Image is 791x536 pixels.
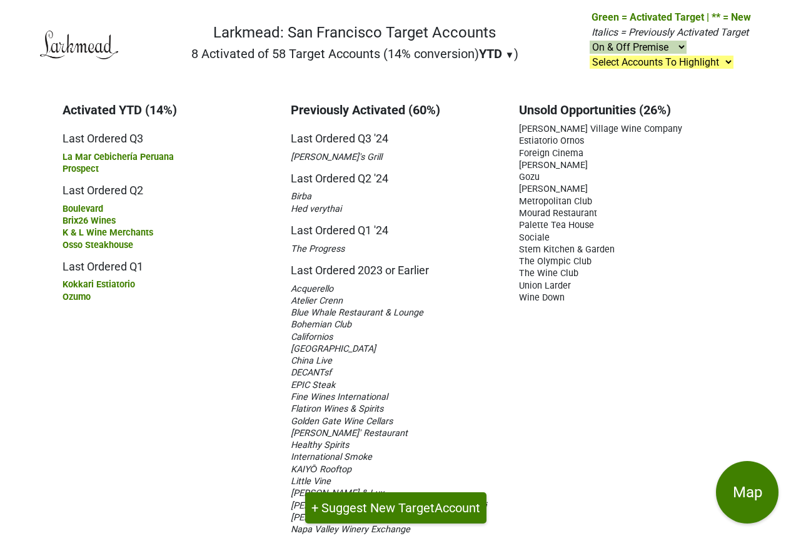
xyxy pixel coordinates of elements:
[519,256,592,267] span: The Olympic Club
[291,307,423,318] span: Blue Whale Restaurant & Lounge
[63,251,272,274] h5: Last Ordered Q1
[519,292,565,303] span: Wine Down
[291,162,500,186] h5: Last Ordered Q2 '24
[291,404,383,414] span: Flatiron Wines & Spirits
[291,512,476,523] span: [PERSON_NAME] [PERSON_NAME] Restaurant
[291,344,376,354] span: [GEOGRAPHIC_DATA]
[63,227,153,238] span: K & L Wine Merchants
[291,152,382,162] span: [PERSON_NAME]'s Grill
[291,500,486,511] span: [PERSON_NAME] [PERSON_NAME] Mare E Monti
[716,461,778,524] button: Map
[291,367,331,378] span: DECANTsf
[291,214,500,237] h5: Last Ordered Q1 '24
[291,102,500,117] h3: Previously Activated (60%)
[479,46,502,61] span: YTD
[291,355,332,366] span: China Live
[519,124,682,134] span: [PERSON_NAME] Village Wine Company
[519,220,594,231] span: Palette Tea House
[291,122,500,146] h5: Last Ordered Q3 '24
[40,31,118,59] img: Larkmead
[519,232,550,243] span: Sociale
[63,164,99,174] span: Prospect
[291,464,351,475] span: KAIYŌ Rooftop
[63,152,174,162] span: La Mar Cebichería Peruana
[291,440,349,450] span: Healthy Spirits
[191,46,519,61] h2: 8 Activated of 58 Target Accounts (14% conversion) )
[519,136,584,146] span: Estiatorio Ornos
[291,332,333,342] span: Californios
[291,254,500,277] h5: Last Ordered 2023 or Earlier
[63,174,272,197] h5: Last Ordered Q2
[435,500,480,515] span: Account
[291,295,343,306] span: Atelier Crenn
[519,268,578,279] span: The Wine Club
[291,319,351,330] span: Bohemian Club
[63,204,103,214] span: Boulevard
[291,524,410,535] span: Napa Valley Winery Exchange
[519,184,588,194] span: [PERSON_NAME]
[63,292,91,302] span: Ozumo
[63,102,272,117] h3: Activated YTD (14%)
[519,160,588,171] span: [PERSON_NAME]
[291,428,408,439] span: [PERSON_NAME]' Restaurant
[191,24,519,42] h1: Larkmead: San Francisco Target Accounts
[291,452,372,462] span: International Smoke
[291,488,384,499] span: [PERSON_NAME] & Lux
[519,172,540,182] span: Gozu
[63,216,116,226] span: Brix26 Wines
[63,279,135,290] span: Kokkari Estiatorio
[519,280,571,291] span: Union Larder
[592,11,751,23] span: Green = Activated Target | ** = New
[291,284,333,294] span: Acquerello
[291,244,345,254] span: The Progress
[519,148,583,159] span: Foreign Cinema
[519,208,597,219] span: Mourad Restaurant
[305,492,486,524] button: + Suggest New TargetAccount
[291,476,331,487] span: Little Vine
[63,122,272,146] h5: Last Ordered Q3
[592,26,748,38] span: Italics = Previously Activated Target
[519,244,615,255] span: Stem Kitchen & Garden
[291,380,335,390] span: EPIC Steak
[519,196,592,207] span: Metropolitan Club
[505,49,515,61] span: ▼
[291,204,341,214] span: Hed verythai
[291,191,311,202] span: Birba
[63,240,133,251] span: Osso Steakhouse
[519,102,728,117] h3: Unsold Opportunities (26%)
[291,416,393,427] span: Golden Gate Wine Cellars
[291,392,388,402] span: Fine Wines International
